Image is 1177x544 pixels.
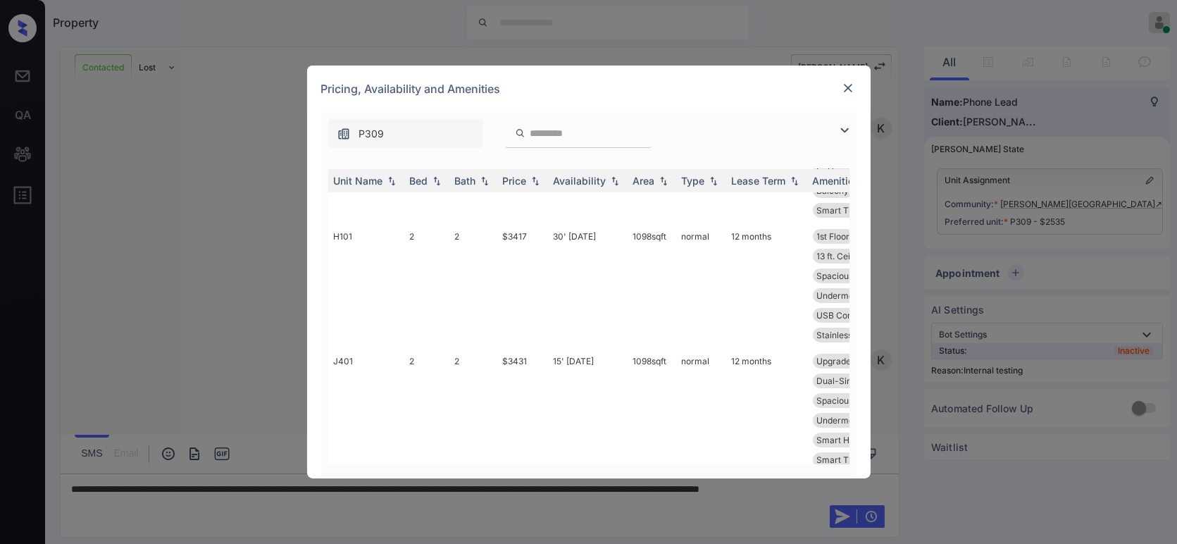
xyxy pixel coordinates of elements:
span: P309 [359,126,385,142]
img: icon-zuma [836,122,853,139]
div: Bed [410,175,428,187]
td: 12 months [726,348,807,473]
span: USB Compatible ... [817,310,891,321]
td: 15' [DATE] [548,348,628,473]
img: sorting [656,176,671,186]
span: Smart Home Lock [817,435,890,445]
td: 2 [449,223,497,348]
span: 1st Floor [817,231,850,242]
img: icon-zuma [515,127,525,140]
div: Type [682,175,705,187]
img: close [841,81,855,95]
span: Undermount Sink [817,290,887,301]
td: 1098 sqft [628,223,676,348]
span: 13 ft. Ceilings [817,251,869,261]
span: Upgrades: 2x2 [817,356,876,366]
span: Dual-Sink Maste... [817,376,890,386]
img: icon-zuma [337,127,351,141]
div: Amenities [813,175,860,187]
td: 2 [404,223,449,348]
td: normal [676,223,726,348]
td: 12 months [726,223,807,348]
div: Pricing, Availability and Amenities [307,66,871,112]
div: Price [503,175,527,187]
td: H101 [328,223,404,348]
img: sorting [706,176,721,186]
span: Smart Thermosta... [817,455,894,465]
img: sorting [528,176,542,186]
img: sorting [430,176,444,186]
td: $3417 [497,223,548,348]
td: 2 [449,348,497,473]
span: Stainless Steel... [817,330,882,340]
span: Undermount Sink [817,415,887,426]
div: Area [633,175,655,187]
div: Unit Name [334,175,383,187]
td: normal [676,348,726,473]
div: Bath [455,175,476,187]
span: Smart Thermosta... [817,205,894,216]
div: Lease Term [732,175,786,187]
td: 30' [DATE] [548,223,628,348]
img: sorting [478,176,492,186]
img: sorting [385,176,399,186]
td: 2 [404,348,449,473]
td: J401 [328,348,404,473]
img: sorting [787,176,802,186]
span: Spacious Closet [817,395,881,406]
div: Availability [554,175,606,187]
td: $3431 [497,348,548,473]
img: sorting [608,176,622,186]
span: Spacious Closet [817,271,881,281]
td: 1098 sqft [628,348,676,473]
